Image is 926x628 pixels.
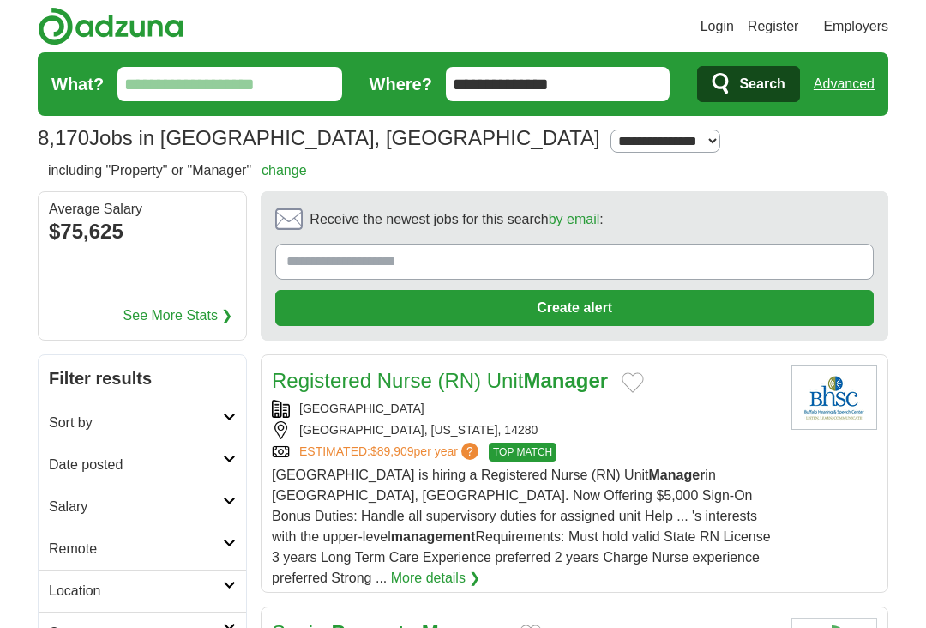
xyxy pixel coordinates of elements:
strong: management [391,529,476,544]
h2: Filter results [39,355,246,402]
div: [GEOGRAPHIC_DATA], [US_STATE], 14280 [272,421,778,439]
div: $75,625 [49,216,236,247]
a: Sort by [39,402,246,444]
h2: Date posted [49,455,223,475]
a: Salary [39,486,246,528]
h2: Salary [49,497,223,517]
a: Advanced [814,67,875,101]
a: Date posted [39,444,246,486]
span: ? [461,443,478,460]
a: More details ❯ [391,568,481,589]
h2: including "Property" or "Manager" [48,160,307,181]
span: Search [739,67,785,101]
span: $89,909 [370,444,414,458]
a: Location [39,570,246,612]
a: Registered Nurse (RN) UnitManager [272,369,608,392]
a: Login [701,16,734,37]
a: by email [549,212,600,226]
strong: Manager [523,369,608,392]
a: [GEOGRAPHIC_DATA] [299,402,424,415]
img: Adzuna logo [38,7,183,45]
a: See More Stats ❯ [123,305,233,326]
h2: Remote [49,539,223,559]
label: Where? [370,71,432,97]
div: Average Salary [49,202,236,216]
a: Register [748,16,799,37]
a: Remote [39,528,246,570]
h1: Jobs in [GEOGRAPHIC_DATA], [GEOGRAPHIC_DATA] [38,126,600,149]
a: change [262,163,307,178]
button: Create alert [275,290,874,326]
label: What? [51,71,104,97]
a: Employers [823,16,888,37]
img: Buffalo Hearing & Speech Center logo [791,365,877,430]
span: [GEOGRAPHIC_DATA] is hiring a Registered Nurse (RN) Unit in [GEOGRAPHIC_DATA], [GEOGRAPHIC_DATA].... [272,468,771,585]
a: ESTIMATED:$89,909per year? [299,443,482,462]
button: Search [697,66,799,102]
h2: Location [49,581,223,601]
button: Add to favorite jobs [622,372,644,393]
strong: Manager [649,468,706,482]
span: Receive the newest jobs for this search : [310,209,603,230]
span: 8,170 [38,123,89,154]
h2: Sort by [49,413,223,433]
span: TOP MATCH [489,443,556,462]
